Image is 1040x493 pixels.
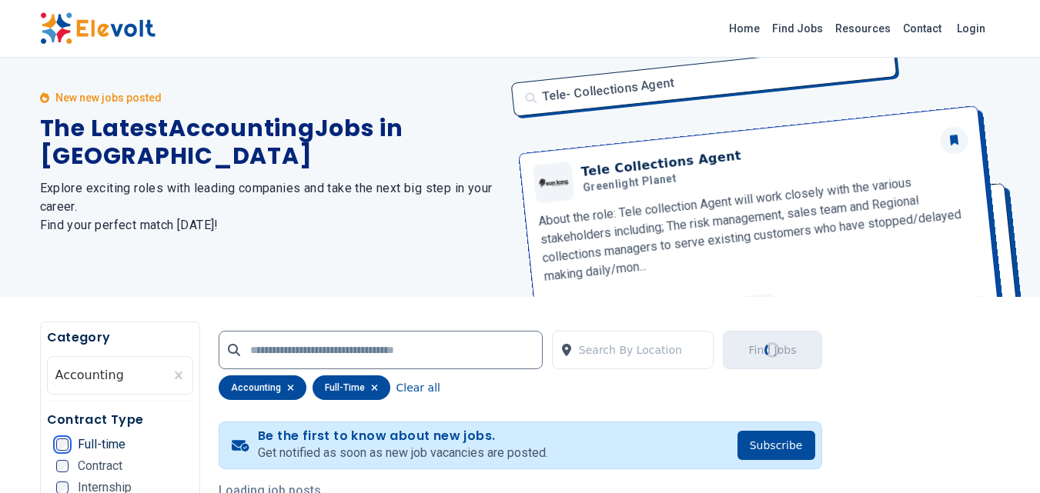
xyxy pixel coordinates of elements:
[897,16,948,41] a: Contact
[963,419,1040,493] iframe: Chat Widget
[764,342,780,358] div: Loading...
[47,411,193,429] h5: Contract Type
[396,375,440,400] button: Clear all
[78,460,122,472] span: Contract
[948,13,995,44] a: Login
[56,438,69,451] input: Full-time
[219,375,306,400] div: accounting
[55,90,162,105] p: New new jobs posted
[723,16,766,41] a: Home
[40,12,155,45] img: Elevolt
[313,375,390,400] div: full-time
[40,179,502,235] h2: Explore exciting roles with leading companies and take the next big step in your career. Find you...
[737,431,815,460] button: Subscribe
[40,115,502,170] h1: The Latest Accounting Jobs in [GEOGRAPHIC_DATA]
[258,428,548,444] h4: Be the first to know about new jobs.
[47,328,193,347] h5: Category
[829,16,897,41] a: Resources
[78,438,125,451] span: Full-time
[56,460,69,472] input: Contract
[766,16,829,41] a: Find Jobs
[723,331,821,369] button: Find JobsLoading...
[258,444,548,462] p: Get notified as soon as new job vacancies are posted.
